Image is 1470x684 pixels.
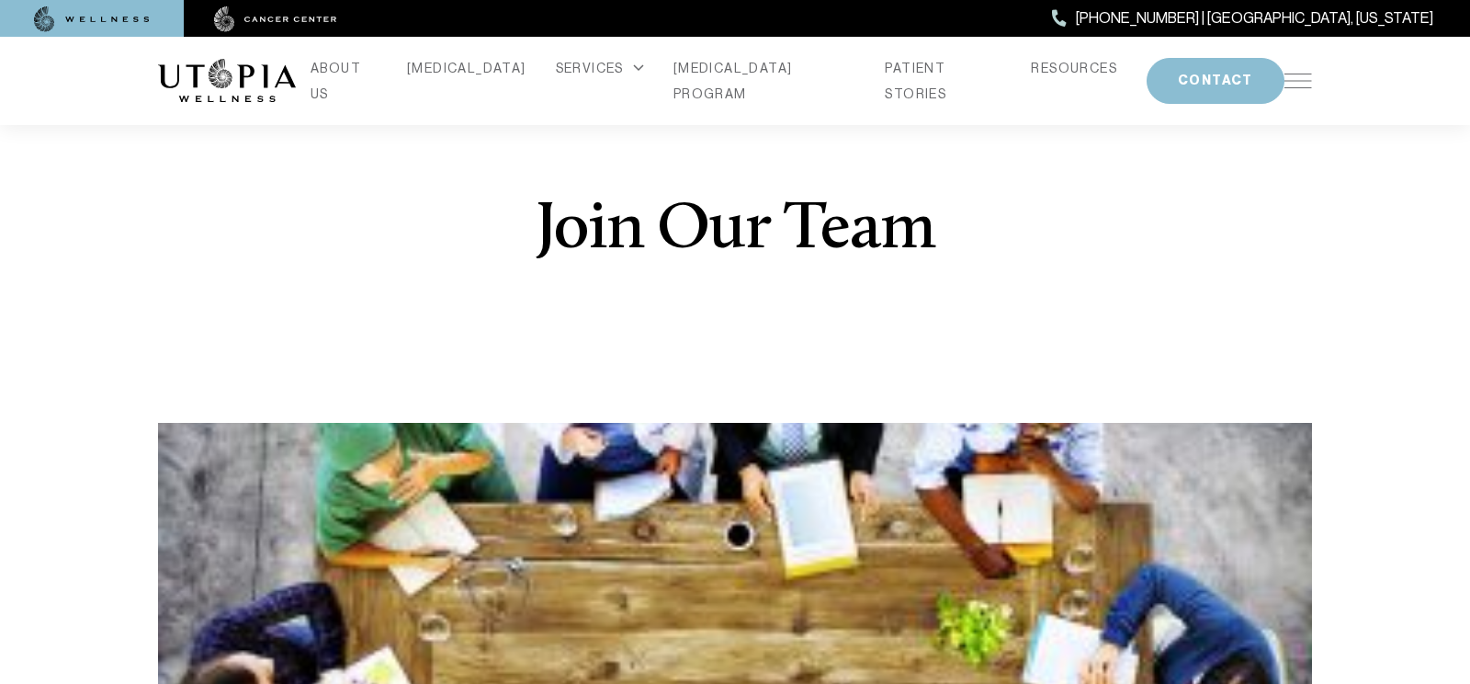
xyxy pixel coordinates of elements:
a: [PHONE_NUMBER] | [GEOGRAPHIC_DATA], [US_STATE] [1052,6,1433,30]
span: [PHONE_NUMBER] | [GEOGRAPHIC_DATA], [US_STATE] [1076,6,1433,30]
h1: Join Our Team [536,198,934,264]
a: PATIENT STORIES [885,55,1001,107]
img: logo [158,59,296,103]
a: [MEDICAL_DATA] [407,55,526,81]
a: RESOURCES [1031,55,1117,81]
a: [MEDICAL_DATA] PROGRAM [673,55,856,107]
img: cancer center [214,6,337,32]
img: wellness [34,6,150,32]
button: CONTACT [1147,58,1284,104]
img: icon-hamburger [1284,74,1312,88]
a: ABOUT US [311,55,378,107]
div: SERVICES [556,55,644,81]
